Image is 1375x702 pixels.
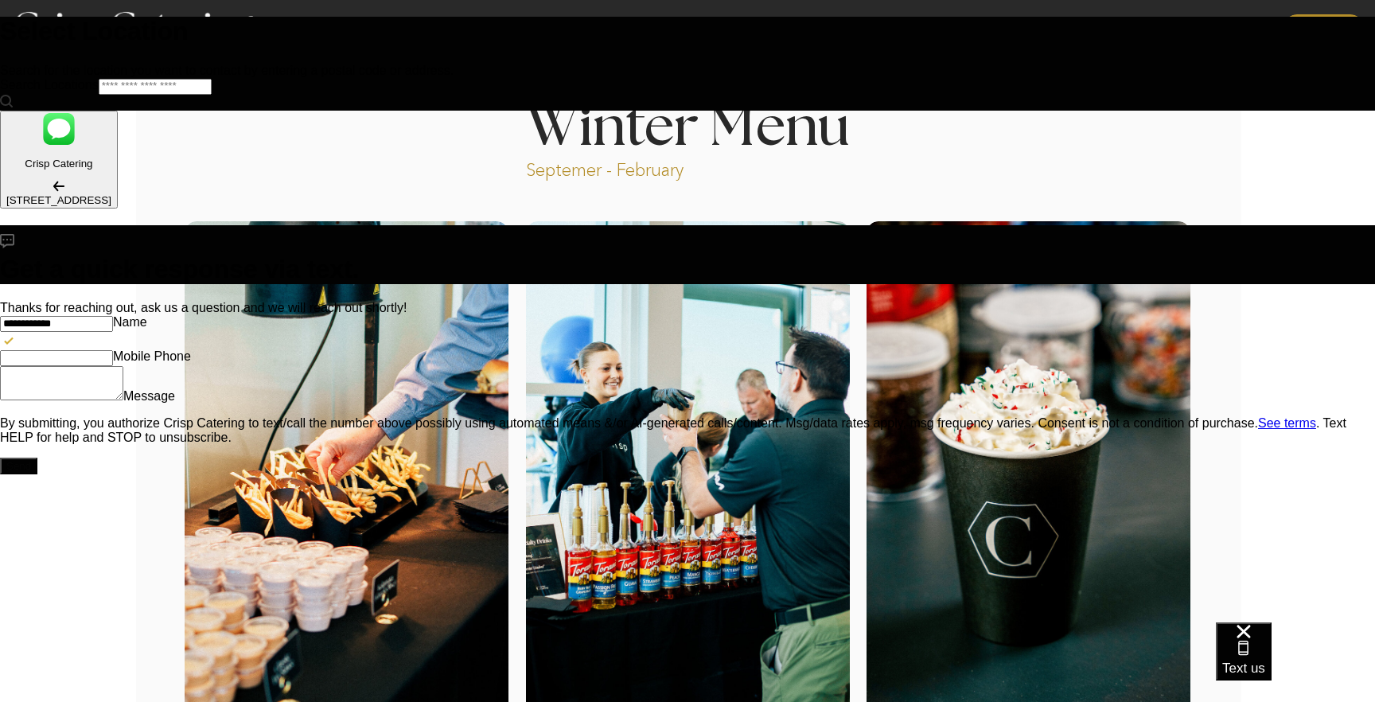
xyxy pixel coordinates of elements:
[113,315,147,329] label: Name
[113,349,191,363] label: Mobile Phone
[6,460,31,472] div: Send
[123,389,175,403] label: Message
[6,194,111,206] div: [STREET_ADDRESS]
[6,158,111,170] p: Crisp Catering
[1216,622,1375,702] iframe: podium webchat widget bubble
[1258,416,1316,430] a: Open terms and conditions in a new window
